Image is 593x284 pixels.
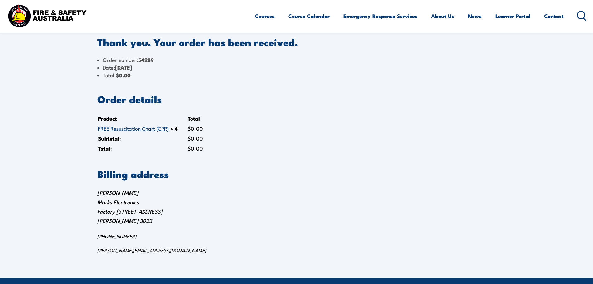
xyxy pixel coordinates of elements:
li: Date: [97,64,496,71]
strong: [DATE] [115,63,132,71]
th: Subtotal: [98,134,187,143]
th: Total: [98,144,187,153]
span: $ [188,124,191,132]
p: [PHONE_NUMBER] [97,233,496,239]
li: Total: [97,71,496,79]
a: Course Calendar [288,8,330,24]
bdi: 0.00 [116,71,131,79]
p: Thank you. Your order has been received. [97,37,496,46]
a: Contact [544,8,564,24]
h2: Order details [97,94,496,103]
a: News [468,8,482,24]
p: [PERSON_NAME][EMAIL_ADDRESS][DOMAIN_NAME] [97,247,496,253]
a: Courses [255,8,275,24]
h2: Billing address [97,169,496,178]
strong: × 4 [170,124,178,132]
span: $ [188,134,191,142]
a: Emergency Response Services [343,8,417,24]
strong: 54289 [138,56,154,64]
th: Product [98,114,187,123]
li: Order number: [97,56,496,64]
address: [PERSON_NAME] Marks Electronics Factory [STREET_ADDRESS] [PERSON_NAME] 3023 [97,188,496,253]
span: $ [116,71,119,79]
span: 0.00 [188,134,203,142]
a: FREE Resuscitation Chart (CPR) [98,124,169,132]
th: Total [188,114,212,123]
a: Learner Portal [495,8,530,24]
span: $ [188,144,191,152]
a: About Us [431,8,454,24]
span: 0.00 [188,144,203,152]
bdi: 0.00 [188,124,203,132]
